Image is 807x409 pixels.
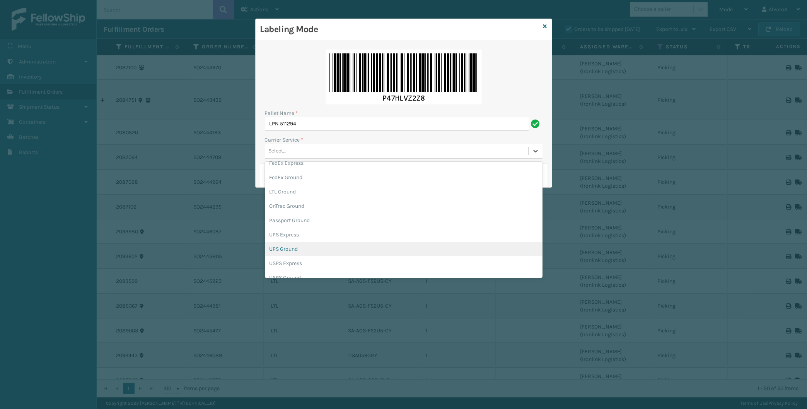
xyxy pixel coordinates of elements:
div: Select... [269,147,287,155]
label: Pallet Name [265,109,298,117]
img: Kl7nTw4DJpmPYlM9OZDr3jfpp7ra+x+Ryh6I8kfEMAhBKBjXmrFKhONXJxSCUqe1VXnvNtZQmHZSbRAnFaRPuE2B5NvzWW29t... [326,50,482,104]
div: Passport Ground [265,213,543,228]
div: USPS Ground [265,270,543,285]
div: USPS Express [265,256,543,270]
label: Carrier Service [265,136,304,144]
div: FedEx Ground [265,170,543,185]
div: LTL Ground [265,185,543,199]
div: FedEx Express [265,156,543,170]
h3: Labeling Mode [260,24,540,35]
div: UPS Express [265,228,543,242]
div: UPS Ground [265,242,543,256]
div: OnTrac Ground [265,199,543,213]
